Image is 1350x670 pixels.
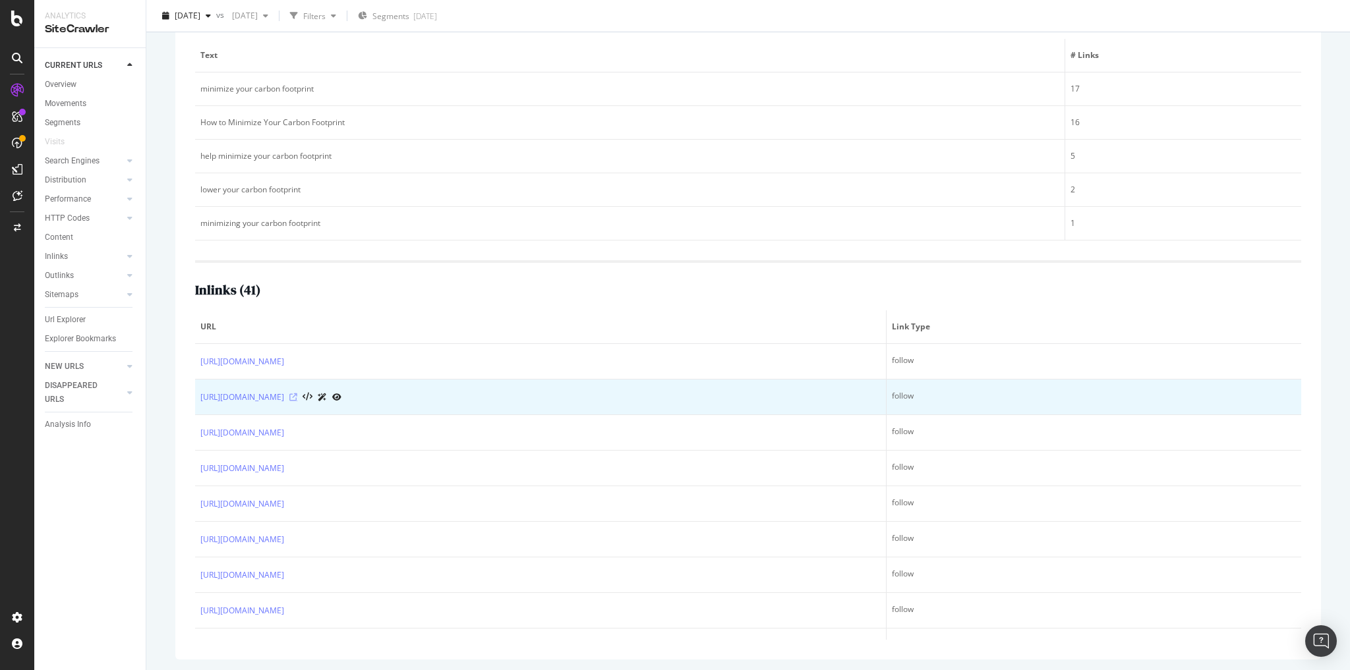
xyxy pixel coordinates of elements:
div: Overview [45,78,76,92]
a: Visits [45,135,78,149]
a: HTTP Codes [45,211,123,225]
div: Analytics [45,11,135,22]
div: minimizing your carbon footprint [200,217,1059,229]
div: [DATE] [413,11,437,22]
span: URL [200,321,877,333]
span: # Links [1071,49,1293,61]
a: [URL][DOMAIN_NAME] [200,569,284,582]
td: follow [887,522,1301,557]
div: Performance [45,192,91,206]
div: Inlinks [45,250,68,264]
a: Content [45,231,136,244]
button: [DATE] [227,5,274,26]
a: URL Inspection [332,390,341,404]
td: follow [887,557,1301,593]
div: Movements [45,97,86,111]
a: Url Explorer [45,313,136,327]
a: NEW URLS [45,360,123,374]
td: follow [887,415,1301,451]
a: Search Engines [45,154,123,168]
div: minimize your carbon footprint [200,83,1059,95]
div: Segments [45,116,80,130]
div: Sitemaps [45,288,78,302]
span: Link Type [892,321,1293,333]
h2: Inlinks ( 41 ) [195,283,260,297]
div: 5 [1071,150,1296,162]
div: Outlinks [45,269,74,283]
a: Overview [45,78,136,92]
button: Filters [285,5,341,26]
a: Movements [45,97,136,111]
td: follow [887,451,1301,486]
a: [URL][DOMAIN_NAME] [200,533,284,546]
a: Segments [45,116,136,130]
td: follow [887,379,1301,415]
div: lower your carbon footprint [200,184,1059,196]
td: follow [887,593,1301,628]
span: 2025 Sep. 23rd [175,10,200,21]
td: follow [887,486,1301,522]
a: [URL][DOMAIN_NAME] [200,426,284,439]
td: follow [887,628,1301,664]
td: follow [887,344,1301,379]
div: Visits [45,135,65,149]
div: Url Explorer [45,313,86,327]
button: View HTML Source [303,393,312,402]
div: Explorer Bookmarks [45,332,116,346]
a: CURRENT URLS [45,59,123,72]
a: AI Url Details [318,390,327,404]
span: Segments [372,11,409,22]
span: Text [200,49,1056,61]
div: DISAPPEARED URLS [45,379,111,406]
a: Distribution [45,173,123,187]
a: Inlinks [45,250,123,264]
span: 2025 Sep. 4th [227,10,258,21]
div: 1 [1071,217,1296,229]
div: Analysis Info [45,418,91,432]
a: Analysis Info [45,418,136,432]
a: Outlinks [45,269,123,283]
a: [URL][DOMAIN_NAME] [200,355,284,368]
a: Performance [45,192,123,206]
div: Content [45,231,73,244]
div: Open Intercom Messenger [1305,625,1337,657]
a: [URL][DOMAIN_NAME] [200,462,284,475]
div: HTTP Codes [45,211,90,225]
div: Search Engines [45,154,100,168]
div: 2 [1071,184,1296,196]
div: CURRENT URLS [45,59,102,72]
div: Distribution [45,173,86,187]
button: [DATE] [157,5,216,26]
a: [URL][DOMAIN_NAME] [200,391,284,404]
button: Segments[DATE] [353,5,442,26]
a: [URL][DOMAIN_NAME] [200,604,284,617]
div: 17 [1071,83,1296,95]
div: How to Minimize Your Carbon Footprint [200,117,1059,128]
div: SiteCrawler [45,22,135,37]
a: Visit Online Page [289,393,297,401]
a: Explorer Bookmarks [45,332,136,346]
span: vs [216,9,227,20]
div: help minimize your carbon footprint [200,150,1059,162]
a: DISAPPEARED URLS [45,379,123,406]
div: NEW URLS [45,360,84,374]
a: Sitemaps [45,288,123,302]
a: [URL][DOMAIN_NAME] [200,497,284,511]
div: 16 [1071,117,1296,128]
div: Filters [303,10,326,21]
a: [URL][DOMAIN_NAME][DOMAIN_NAME] [200,640,348,653]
